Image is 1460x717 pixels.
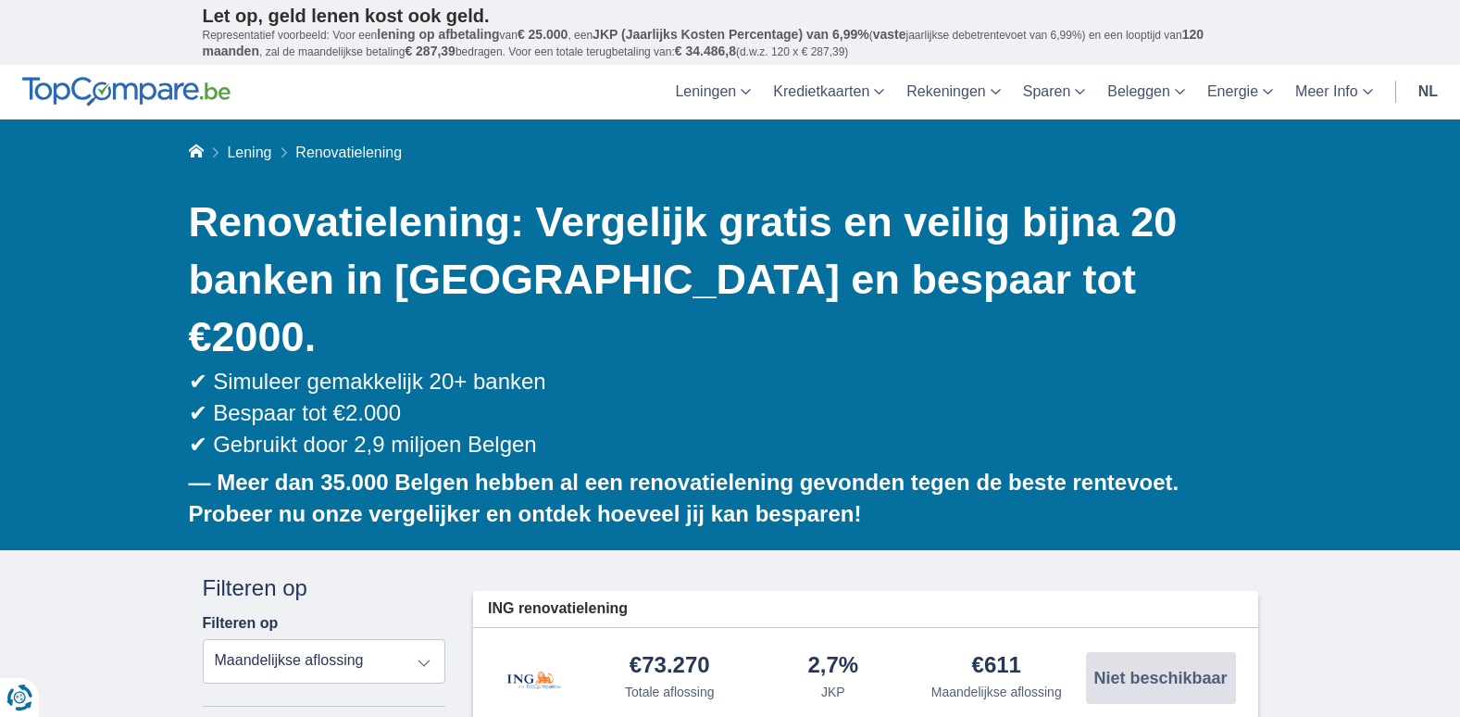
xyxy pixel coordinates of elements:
[488,647,580,709] img: product.pl.alt ING
[895,65,1011,119] a: Rekeningen
[405,44,455,58] span: € 287,39
[1086,652,1236,704] button: Niet beschikbaar
[931,683,1062,701] div: Maandelijkse aflossing
[203,27,1258,60] p: Representatief voorbeeld: Voor een van , een ( jaarlijkse debetrentevoet van 6,99%) en een loopti...
[1284,65,1384,119] a: Meer Info
[1196,65,1284,119] a: Energie
[873,27,906,42] span: vaste
[821,683,845,701] div: JKP
[189,366,1258,461] div: ✔ Simuleer gemakkelijk 20+ banken ✔ Bespaar tot €2.000 ✔ Gebruikt door 2,9 miljoen Belgen
[675,44,736,58] span: € 34.486,8
[295,145,402,160] span: Renovatielening
[1093,670,1227,686] span: Niet beschikbaar
[1012,65,1097,119] a: Sparen
[377,27,499,42] span: lening op afbetaling
[1096,65,1196,119] a: Beleggen
[625,683,715,701] div: Totale aflossing
[1407,65,1449,119] a: nl
[203,615,279,632] label: Filteren op
[189,470,1179,526] b: — Meer dan 35.000 Belgen hebben al een renovatielening gevonden tegen de beste rentevoet. Probeer...
[762,65,895,119] a: Kredietkaarten
[630,654,710,679] div: €73.270
[972,654,1021,679] div: €611
[203,572,446,604] div: Filteren op
[227,145,271,160] a: Lening
[488,598,628,620] span: ING renovatielening
[203,5,1258,27] p: Let op, geld lenen kost ook geld.
[664,65,762,119] a: Leningen
[593,27,869,42] span: JKP (Jaarlijks Kosten Percentage) van 6,99%
[189,194,1258,366] h1: Renovatielening: Vergelijk gratis en veilig bijna 20 banken in [GEOGRAPHIC_DATA] en bespaar tot €...
[22,77,231,107] img: TopCompare
[203,27,1204,58] span: 120 maanden
[807,654,858,679] div: 2,7%
[518,27,568,42] span: € 25.000
[189,145,204,160] a: Home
